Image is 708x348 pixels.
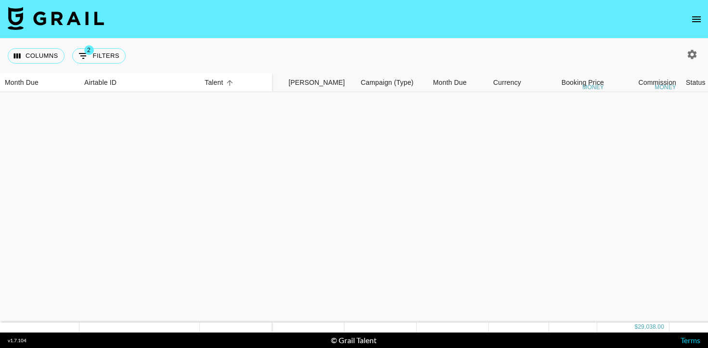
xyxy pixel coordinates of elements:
[638,323,664,331] div: 29,038.00
[8,337,26,344] div: v 1.7.104
[686,73,706,92] div: Status
[687,10,706,29] button: open drawer
[8,7,104,30] img: Grail Talent
[655,84,676,90] div: money
[84,73,117,92] div: Airtable ID
[428,73,488,92] div: Month Due
[331,335,377,345] div: © Grail Talent
[582,84,604,90] div: money
[488,73,537,92] div: Currency
[200,73,272,92] div: Talent
[433,73,467,92] div: Month Due
[5,73,39,92] div: Month Due
[361,73,414,92] div: Campaign (Type)
[356,73,428,92] div: Campaign (Type)
[72,48,126,64] button: Show filters
[681,335,700,345] a: Terms
[8,48,65,64] button: Select columns
[288,73,345,92] div: [PERSON_NAME]
[205,73,223,92] div: Talent
[79,73,200,92] div: Airtable ID
[284,73,356,92] div: Booker
[638,73,676,92] div: Commission
[634,323,638,331] div: $
[223,76,236,90] button: Sort
[84,45,94,55] span: 2
[562,73,604,92] div: Booking Price
[493,73,521,92] div: Currency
